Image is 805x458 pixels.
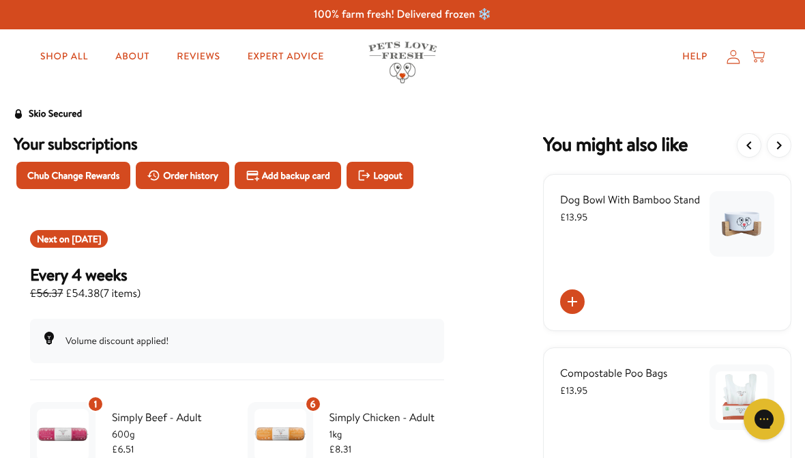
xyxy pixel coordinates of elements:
div: Skio Secured [29,106,82,122]
a: About [104,43,160,70]
span: Simply Beef - Adult [112,409,227,427]
span: Simply Chicken - Adult [330,409,445,427]
s: £56.37 [30,286,63,301]
span: Volume discount applied! [65,334,169,347]
h2: You might also want to add a one time order to your subscription. [543,133,688,158]
span: Logout [373,168,402,183]
a: Shop All [29,43,99,70]
span: £8.31 [330,442,352,457]
button: Chub Change Rewards [16,162,130,189]
span: Order history [163,168,218,183]
div: 1 units of item: Simply Beef - Adult [87,396,104,412]
button: View previous items [737,133,761,158]
span: Sep 5, 2025 (Europe/London) [72,232,101,246]
span: Next on [37,232,101,246]
img: Dog Bowl With Bamboo Stand [716,198,767,250]
div: Shipment 2025-09-05T00:00:00+00:00 [30,230,108,248]
span: £13.95 [560,210,587,224]
span: £54.38 ( 7 items ) [30,285,141,302]
a: Help [671,43,718,70]
a: Reviews [166,43,231,70]
a: Expert Advice [237,43,335,70]
span: Dog Bowl With Bamboo Stand [560,192,700,207]
img: Compostable Poo Bags [716,371,767,423]
span: Compostable Poo Bags [560,366,668,381]
svg: Security [14,109,23,119]
h3: Every 4 weeks [30,264,141,285]
a: Skio Secured [14,106,82,133]
span: £13.95 [560,384,587,397]
span: £6.51 [112,442,134,457]
button: View more items [767,133,791,158]
span: Chub Change Rewards [27,168,119,183]
span: 6 [310,397,315,412]
div: 6 units of item: Simply Chicken - Adult [305,396,321,412]
button: Order history [136,162,229,189]
div: Subscription for 7 items with cost £54.38. Renews Every 4 weeks [30,264,444,302]
span: 1kg [330,427,445,442]
button: Add backup card [235,162,341,189]
span: 600g [112,427,227,442]
iframe: Gorgias live chat messenger [737,394,791,444]
button: Logout [347,162,413,189]
span: Add backup card [262,168,330,183]
h3: Your subscriptions [14,133,460,154]
img: Pets Love Fresh [368,42,437,83]
span: 1 [94,397,98,412]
